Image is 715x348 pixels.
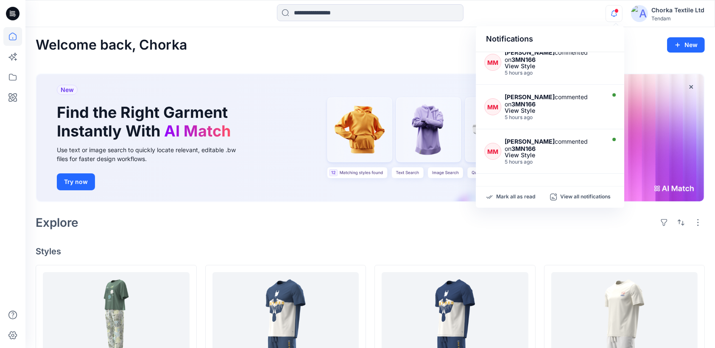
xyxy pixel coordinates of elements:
h1: Find the Right Garment Instantly With [57,103,235,140]
div: Use text or image search to quickly locate relevant, editable .bw files for faster design workflows. [57,145,248,163]
img: avatar [631,5,648,22]
strong: 3MN166 [511,56,536,63]
div: View Style [505,63,603,69]
div: Chorka Textile Ltd [651,5,704,15]
strong: 3MN166 [511,145,536,152]
h2: Explore [36,216,78,229]
strong: [PERSON_NAME] [505,138,555,145]
button: New [667,37,705,53]
div: Wednesday, October 01, 2025 16:20 [505,114,603,120]
strong: [PERSON_NAME] [505,49,555,56]
p: Mark all as read [496,193,535,201]
div: View Style [505,152,603,158]
span: New [61,85,74,95]
div: Wednesday, October 01, 2025 16:21 [505,70,603,76]
div: MM [484,54,501,71]
span: AI Match [164,122,231,140]
div: Tendam [651,15,704,22]
h4: Styles [36,246,705,256]
button: Try now [57,173,95,190]
div: MM [484,98,501,115]
strong: 3MN166 [511,100,536,108]
p: View all notifications [560,193,611,201]
div: commented on [505,49,603,63]
div: View Style [505,108,603,114]
div: Wednesday, October 01, 2025 16:19 [505,159,603,165]
div: commented on [505,93,603,108]
div: Notifications [476,26,624,52]
div: MM [484,143,501,160]
div: commented on [505,138,603,152]
strong: [PERSON_NAME] [505,93,555,100]
h2: Welcome back, Chorka [36,37,187,53]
